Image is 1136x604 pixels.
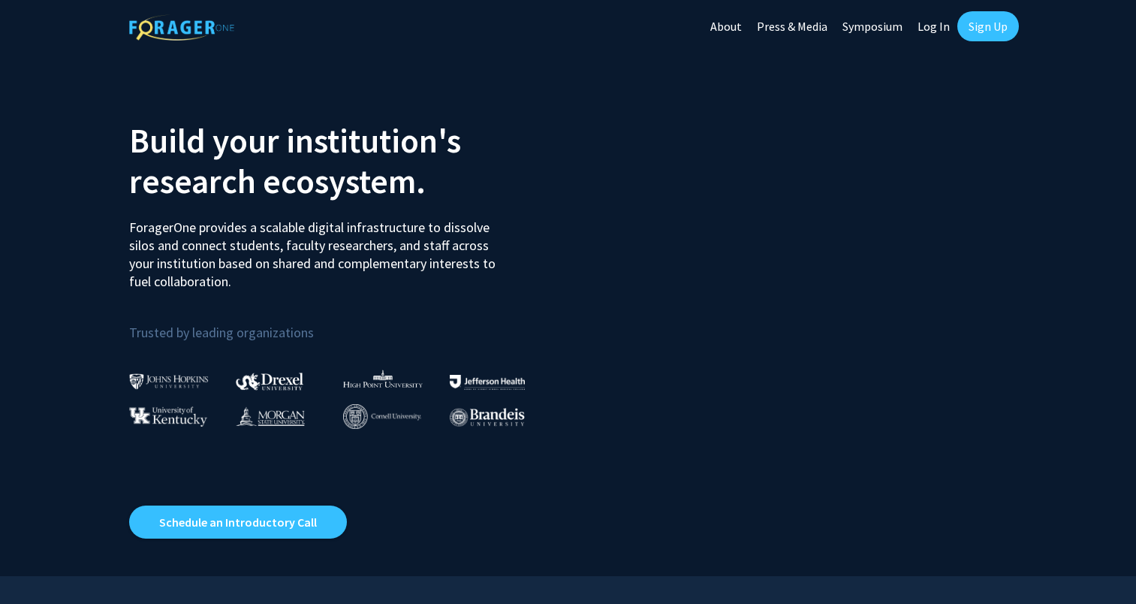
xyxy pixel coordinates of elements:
p: ForagerOne provides a scalable digital infrastructure to dissolve silos and connect students, fac... [129,207,506,291]
img: Thomas Jefferson University [450,375,525,389]
a: Opens in a new tab [129,506,347,539]
img: Brandeis University [450,408,525,427]
img: Johns Hopkins University [129,373,209,389]
img: Morgan State University [236,406,305,426]
a: Sign Up [957,11,1019,41]
img: Drexel University [236,373,303,390]
h2: Build your institution's research ecosystem. [129,120,557,201]
img: High Point University [343,370,423,388]
img: ForagerOne Logo [129,14,234,41]
img: University of Kentucky [129,406,207,427]
img: Cornell University [343,404,421,429]
p: Trusted by leading organizations [129,303,557,344]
